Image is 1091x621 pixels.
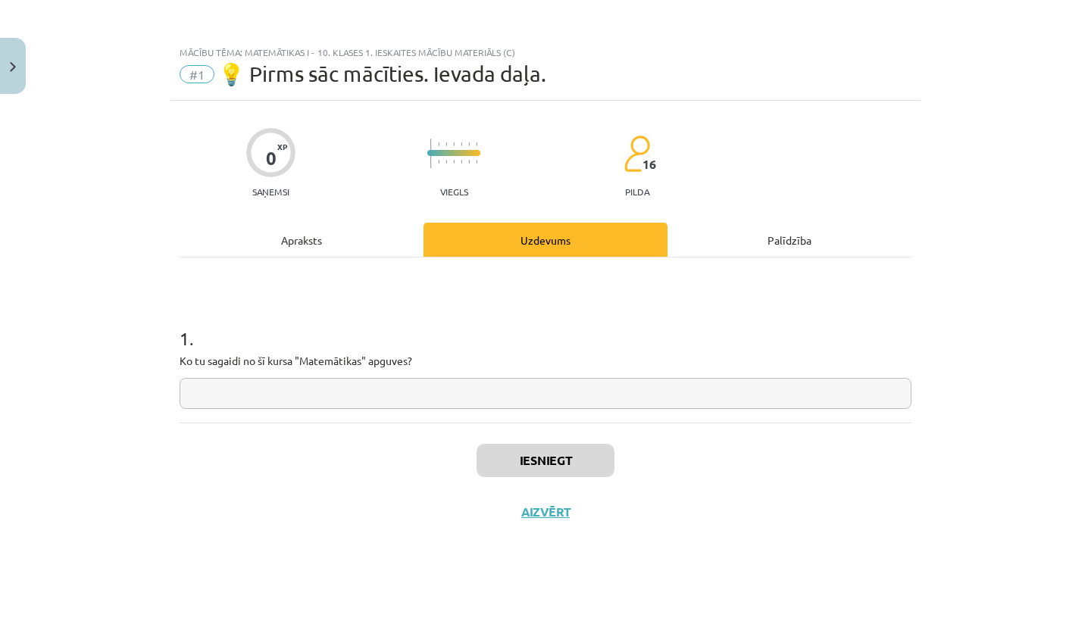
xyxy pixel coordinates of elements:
[468,160,470,164] img: icon-short-line-57e1e144782c952c97e751825c79c345078a6d821885a25fce030b3d8c18986b.svg
[468,142,470,146] img: icon-short-line-57e1e144782c952c97e751825c79c345078a6d821885a25fce030b3d8c18986b.svg
[517,504,574,520] button: Aizvērt
[218,61,546,86] span: 💡 Pirms sāc mācīties. Ievada daļa.
[445,160,447,164] img: icon-short-line-57e1e144782c952c97e751825c79c345078a6d821885a25fce030b3d8c18986b.svg
[246,186,295,197] p: Saņemsi
[180,47,911,58] div: Mācību tēma: Matemātikas i - 10. klases 1. ieskaites mācību materiāls (c)
[667,223,911,257] div: Palīdzība
[445,142,447,146] img: icon-short-line-57e1e144782c952c97e751825c79c345078a6d821885a25fce030b3d8c18986b.svg
[477,444,614,477] button: Iesniegt
[624,135,650,173] img: students-c634bb4e5e11cddfef0936a35e636f08e4e9abd3cc4e673bd6f9a4125e45ecb1.svg
[266,148,277,169] div: 0
[180,353,911,369] p: Ko tu sagaidi no šī kursa "Matemātikas" apguves?
[277,142,287,151] span: XP
[453,160,455,164] img: icon-short-line-57e1e144782c952c97e751825c79c345078a6d821885a25fce030b3d8c18986b.svg
[424,223,667,257] div: Uzdevums
[180,65,214,83] span: #1
[438,160,439,164] img: icon-short-line-57e1e144782c952c97e751825c79c345078a6d821885a25fce030b3d8c18986b.svg
[453,142,455,146] img: icon-short-line-57e1e144782c952c97e751825c79c345078a6d821885a25fce030b3d8c18986b.svg
[438,142,439,146] img: icon-short-line-57e1e144782c952c97e751825c79c345078a6d821885a25fce030b3d8c18986b.svg
[180,223,424,257] div: Apraksts
[476,142,477,146] img: icon-short-line-57e1e144782c952c97e751825c79c345078a6d821885a25fce030b3d8c18986b.svg
[476,160,477,164] img: icon-short-line-57e1e144782c952c97e751825c79c345078a6d821885a25fce030b3d8c18986b.svg
[440,186,468,197] p: Viegls
[642,158,656,171] span: 16
[430,139,432,168] img: icon-long-line-d9ea69661e0d244f92f715978eff75569469978d946b2353a9bb055b3ed8787d.svg
[625,186,649,197] p: pilda
[180,301,911,348] h1: 1 .
[461,142,462,146] img: icon-short-line-57e1e144782c952c97e751825c79c345078a6d821885a25fce030b3d8c18986b.svg
[461,160,462,164] img: icon-short-line-57e1e144782c952c97e751825c79c345078a6d821885a25fce030b3d8c18986b.svg
[10,62,16,72] img: icon-close-lesson-0947bae3869378f0d4975bcd49f059093ad1ed9edebbc8119c70593378902aed.svg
